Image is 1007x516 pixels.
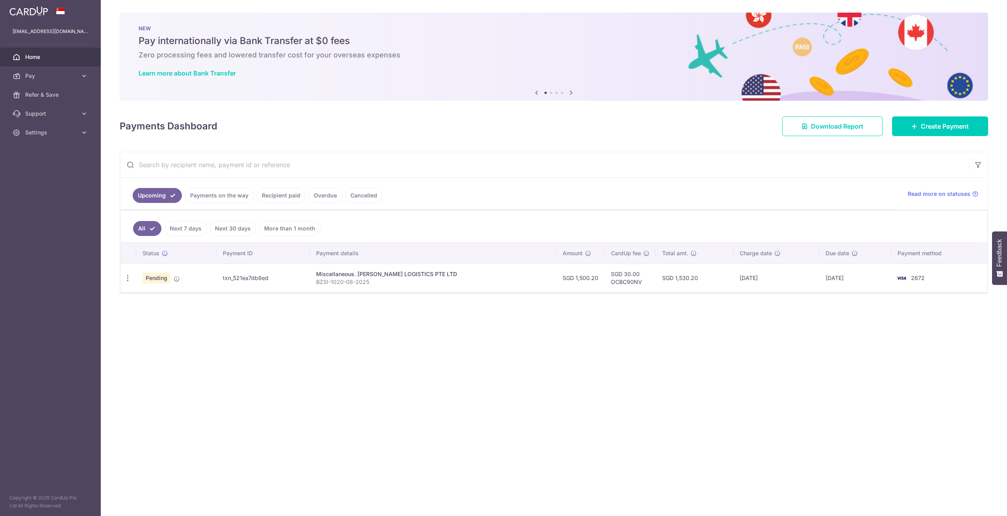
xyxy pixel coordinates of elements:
[908,190,970,198] span: Read more on statuses
[139,69,236,77] a: Learn more about Bank Transfer
[310,243,556,264] th: Payment details
[25,91,77,99] span: Refer & Save
[9,6,48,16] img: CardUp
[139,25,969,31] p: NEW
[892,116,988,136] a: Create Payment
[120,119,217,133] h4: Payments Dashboard
[740,249,772,257] span: Charge date
[25,72,77,80] span: Pay
[733,264,819,292] td: [DATE]
[316,270,550,278] div: Miscellaneous. [PERSON_NAME] LOGISTICS PTE LTD
[908,190,978,198] a: Read more on statuses
[257,188,305,203] a: Recipient paid
[25,110,77,118] span: Support
[556,264,605,292] td: SGD 1,500.20
[165,221,207,236] a: Next 7 days
[217,264,310,292] td: txn_521ea7db8ed
[217,243,310,264] th: Payment ID
[563,249,583,257] span: Amount
[819,264,891,292] td: [DATE]
[139,50,969,60] h6: Zero processing fees and lowered transfer cost for your overseas expenses
[185,188,254,203] a: Payments on the way
[309,188,342,203] a: Overdue
[316,278,550,286] p: BZSI-1020-08-2025
[957,492,999,512] iframe: Opens a widget where you can find more information
[611,249,641,257] span: CardUp fee
[826,249,849,257] span: Due date
[120,152,969,177] input: Search by recipient name, payment id or reference
[143,249,159,257] span: Status
[891,243,987,264] th: Payment method
[25,129,77,136] span: Settings
[921,122,969,131] span: Create Payment
[143,273,170,284] span: Pending
[811,122,863,131] span: Download Report
[996,239,1003,267] span: Feedback
[13,28,88,35] p: [EMAIL_ADDRESS][DOMAIN_NAME]
[992,231,1007,285] button: Feedback - Show survey
[605,264,656,292] td: SGD 30.00 OCBC90NV
[139,35,969,47] h5: Pay internationally via Bank Transfer at $0 fees
[662,249,688,257] span: Total amt.
[133,221,161,236] a: All
[656,264,733,292] td: SGD 1,530.20
[210,221,256,236] a: Next 30 days
[259,221,320,236] a: More than 1 month
[345,188,382,203] a: Cancelled
[120,13,988,101] img: Bank transfer banner
[25,53,77,61] span: Home
[911,275,925,281] span: 2672
[894,273,909,283] img: Bank Card
[782,116,883,136] a: Download Report
[133,188,182,203] a: Upcoming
